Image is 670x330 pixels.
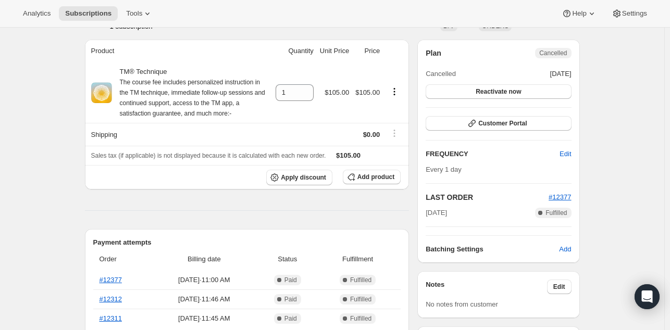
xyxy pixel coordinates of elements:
[154,313,254,324] span: [DATE] · 11:45 AM
[357,173,394,181] span: Add product
[284,314,297,323] span: Paid
[350,276,371,284] span: Fulfilled
[321,254,394,264] span: Fulfillment
[553,241,577,258] button: Add
[426,166,462,173] span: Every 1 day
[545,209,567,217] span: Fulfilled
[426,244,559,255] h6: Batching Settings
[478,119,527,128] span: Customer Portal
[386,86,403,97] button: Product actions
[100,314,122,322] a: #12311
[23,9,51,18] span: Analytics
[65,9,111,18] span: Subscriptions
[317,40,352,62] th: Unit Price
[553,146,577,162] button: Edit
[343,170,401,184] button: Add product
[93,237,401,248] h2: Payment attempts
[112,67,269,119] div: TM® Technique
[120,79,265,117] small: The course fee includes personalized instruction in the TM technique, immediate follow-up session...
[91,152,326,159] span: Sales tax (if applicable) is not displayed because it is calculated with each new order.
[426,84,571,99] button: Reactivate now
[336,151,361,159] span: $105.00
[426,69,456,79] span: Cancelled
[266,170,332,185] button: Apply discount
[59,6,118,21] button: Subscriptions
[85,40,272,62] th: Product
[426,116,571,131] button: Customer Portal
[539,49,567,57] span: Cancelled
[549,193,571,201] a: #12377
[622,9,647,18] span: Settings
[85,123,272,146] th: Shipping
[426,48,441,58] h2: Plan
[352,40,383,62] th: Price
[100,276,122,284] a: #12377
[550,69,572,79] span: [DATE]
[363,131,380,138] span: $0.00
[426,149,560,159] h2: FREQUENCY
[284,295,297,303] span: Paid
[325,88,349,96] span: $105.00
[560,149,571,159] span: Edit
[386,128,403,139] button: Shipping actions
[553,283,565,291] span: Edit
[284,276,297,284] span: Paid
[426,280,547,294] h3: Notes
[154,275,254,285] span: [DATE] · 11:00 AM
[559,244,571,255] span: Add
[426,208,447,218] span: [DATE]
[154,294,254,304] span: [DATE] · 11:46 AM
[272,40,317,62] th: Quantity
[17,6,57,21] button: Analytics
[126,9,142,18] span: Tools
[426,192,549,202] h2: LAST ORDER
[100,295,122,303] a: #12312
[281,173,326,182] span: Apply discount
[120,6,159,21] button: Tools
[91,82,112,103] img: product img
[93,248,152,271] th: Order
[572,9,586,18] span: Help
[555,6,603,21] button: Help
[476,87,521,96] span: Reactivate now
[547,280,572,294] button: Edit
[355,88,380,96] span: $105.00
[350,295,371,303] span: Fulfilled
[549,192,571,202] button: #12377
[154,254,254,264] span: Billing date
[605,6,653,21] button: Settings
[426,300,498,308] span: No notes from customer
[635,284,660,309] div: Open Intercom Messenger
[350,314,371,323] span: Fulfilled
[260,254,315,264] span: Status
